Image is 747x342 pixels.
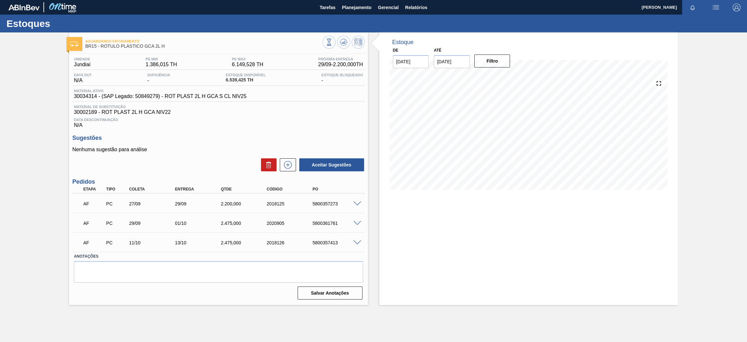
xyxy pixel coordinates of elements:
[318,57,363,61] span: Próxima Entrega
[296,158,365,172] div: Aceitar Sugestões
[277,158,296,171] div: Nova sugestão
[72,73,93,83] div: N/A
[72,115,365,128] div: N/A
[83,240,105,245] p: AF
[405,4,427,11] span: Relatórios
[146,57,177,61] span: PE MIN
[74,93,246,99] span: 30034314 - (SAP Legado: 50849279) - ROT PLAST 2L H GCA S CL NIV25
[85,44,323,49] span: BR15 - RÓTULO PLÁSTICO GCA 2L H
[74,89,246,93] span: Material ativo
[74,252,363,261] label: Anotações
[226,78,266,82] span: 6.539,425 TH
[393,55,429,68] input: dd/mm/yyyy
[83,201,105,206] p: AF
[74,109,363,115] span: 30002189 - ROT PLAST 2L H GCA NIV22
[173,187,226,191] div: Entrega
[320,73,364,83] div: -
[83,221,105,226] p: AF
[70,42,78,46] img: Ícone
[321,73,363,77] span: Estoque Bloqueado
[105,240,129,245] div: Pedido de Compra
[265,187,317,191] div: Código
[74,105,363,109] span: Material de Substituição
[147,73,170,77] span: Suficiência
[311,221,363,226] div: 5800361761
[72,147,365,153] p: Nenhuma sugestão para análise
[232,57,263,61] span: PE MAX
[265,201,317,206] div: 2018125
[173,221,226,226] div: 01/10/2025
[682,3,703,12] button: Notificações
[146,73,172,83] div: -
[298,287,362,299] button: Salvar Anotações
[127,240,180,245] div: 11/10/2025
[337,36,350,49] button: Atualizar Gráfico
[82,216,106,230] div: Aguardando Faturamento
[146,62,177,67] span: 1.386,015 TH
[105,221,129,226] div: Pedido de Compra
[226,73,266,77] span: Estoque Disponível
[320,4,336,11] span: Tarefas
[82,187,106,191] div: Etapa
[434,55,470,68] input: dd/mm/yyyy
[258,158,277,171] div: Excluir Sugestões
[127,201,180,206] div: 27/09/2025
[352,36,365,49] button: Programar Estoque
[127,187,180,191] div: Coleta
[105,201,129,206] div: Pedido de Compra
[173,201,226,206] div: 29/09/2025
[74,62,91,67] span: Jundiaí
[392,39,414,46] div: Estoque
[105,187,129,191] div: Tipo
[6,20,122,27] h1: Estoques
[8,5,40,10] img: TNhmsLtSVTkK8tSr43FrP2fwEKptu5GPRR3wAAAABJRU5ErkJggg==
[219,187,271,191] div: Qtde
[318,62,363,67] span: 29/09 - 2.200,000 TH
[72,178,365,185] h3: Pedidos
[434,48,441,53] label: Até
[323,36,336,49] button: Visão Geral dos Estoques
[311,201,363,206] div: 5800357273
[733,4,741,11] img: Logout
[74,118,363,122] span: Data Descontinuação
[712,4,720,11] img: userActions
[74,73,92,77] span: Data out
[173,240,226,245] div: 13/10/2025
[342,4,372,11] span: Planejamento
[74,57,91,61] span: Unidade
[219,221,271,226] div: 2.475,000
[393,48,398,53] label: De
[72,135,365,141] h3: Sugestões
[311,240,363,245] div: 5800357413
[82,197,106,211] div: Aguardando Faturamento
[265,221,317,226] div: 2020905
[299,158,364,171] button: Aceitar Sugestões
[127,221,180,226] div: 29/09/2025
[474,55,510,67] button: Filtro
[82,236,106,250] div: Aguardando Faturamento
[219,201,271,206] div: 2.200,000
[378,4,399,11] span: Gerencial
[265,240,317,245] div: 2018126
[219,240,271,245] div: 2.475,000
[311,187,363,191] div: PO
[232,62,263,67] span: 6.149,528 TH
[85,39,323,43] span: Aguardando Faturamento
